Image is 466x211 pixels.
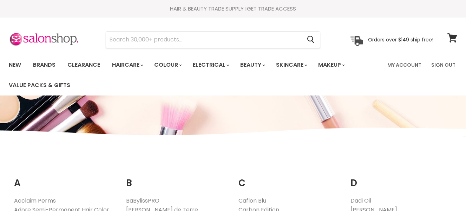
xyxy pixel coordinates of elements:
a: BaBylissPRO [126,197,159,205]
ul: Main menu [4,55,383,95]
a: Sign Out [427,58,460,72]
a: Makeup [313,58,349,72]
a: Skincare [271,58,311,72]
button: Search [301,32,320,48]
a: GET TRADE ACCESS [247,5,296,12]
a: Dadi Oil [350,197,371,205]
a: Brands [28,58,61,72]
h2: D [350,167,452,190]
a: Value Packs & Gifts [4,78,76,93]
h2: C [238,167,340,190]
h2: B [126,167,228,190]
p: Orders over $149 ship free! [368,36,433,42]
a: Beauty [235,58,269,72]
input: Search [106,32,301,48]
a: Caflon Blu [238,197,266,205]
a: New [4,58,26,72]
h2: A [14,167,116,190]
form: Product [106,31,320,48]
a: Clearance [62,58,105,72]
a: Colour [149,58,186,72]
a: My Account [383,58,426,72]
a: Acclaim Perms [14,197,56,205]
a: Haircare [107,58,147,72]
a: Electrical [188,58,234,72]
